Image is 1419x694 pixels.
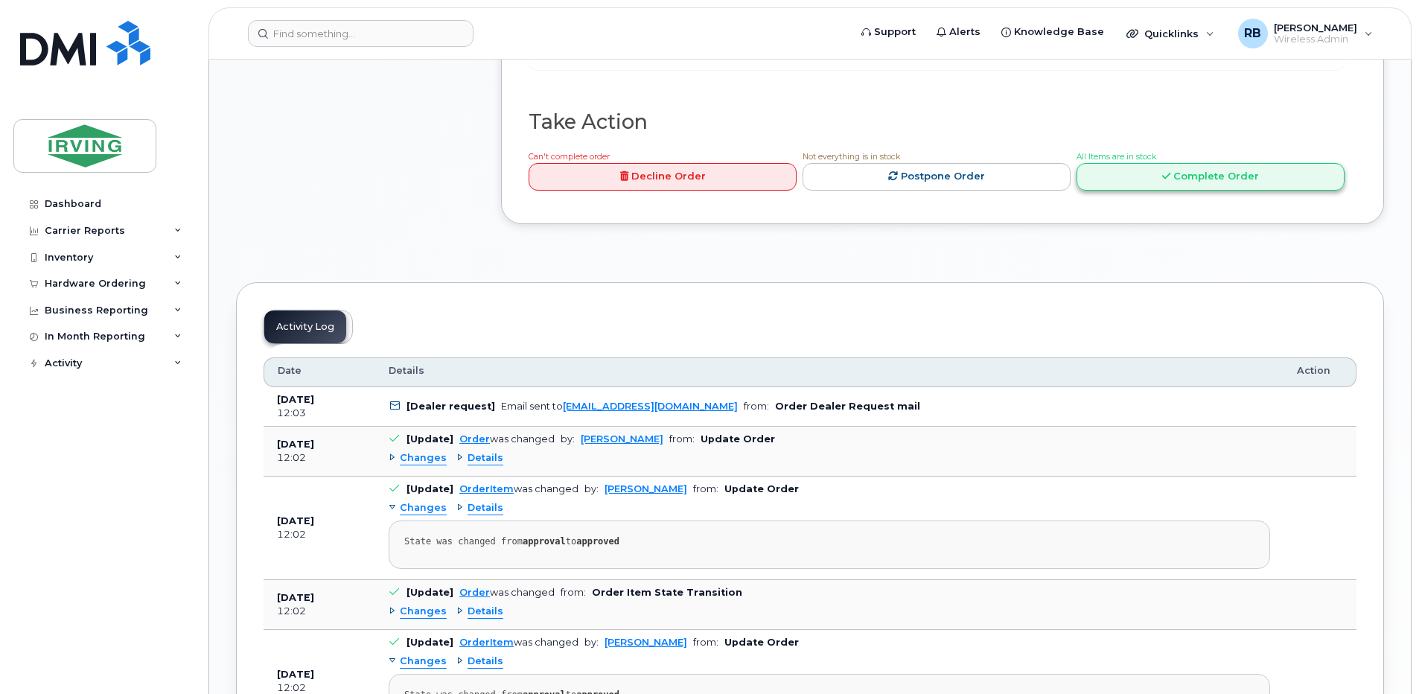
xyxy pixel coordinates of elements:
[459,587,555,598] div: was changed
[851,17,926,47] a: Support
[459,433,490,445] a: Order
[605,637,687,648] a: [PERSON_NAME]
[874,25,916,39] span: Support
[406,637,453,648] b: [Update]
[459,637,514,648] a: OrderItem
[277,605,362,618] div: 12:02
[400,605,447,619] span: Changes
[468,605,503,619] span: Details
[693,483,718,494] span: from:
[1144,28,1199,39] span: Quicklinks
[468,501,503,515] span: Details
[406,433,453,445] b: [Update]
[277,394,314,405] b: [DATE]
[1116,19,1225,48] div: Quicklinks
[277,451,362,465] div: 12:02
[1274,22,1357,34] span: [PERSON_NAME]
[400,655,447,669] span: Changes
[693,637,718,648] span: from:
[803,163,1071,191] a: Postpone Order
[949,25,980,39] span: Alerts
[400,451,447,465] span: Changes
[803,152,900,162] span: Not everything is in stock
[468,451,503,465] span: Details
[248,20,473,47] input: Find something...
[406,483,453,494] b: [Update]
[277,592,314,603] b: [DATE]
[501,401,738,412] div: Email sent to
[459,483,578,494] div: was changed
[1077,152,1156,162] span: All Items are in stock
[991,17,1115,47] a: Knowledge Base
[389,364,424,378] span: Details
[724,637,799,648] b: Update Order
[1014,25,1104,39] span: Knowledge Base
[1228,19,1383,48] div: Roberts, Brad
[1244,25,1261,42] span: RB
[561,433,575,445] span: by:
[459,433,555,445] div: was changed
[563,401,738,412] a: [EMAIL_ADDRESS][DOMAIN_NAME]
[669,433,695,445] span: from:
[561,587,586,598] span: from:
[1284,357,1356,387] th: Action
[701,433,775,445] b: Update Order
[724,483,799,494] b: Update Order
[277,407,362,420] div: 12:03
[926,17,991,47] a: Alerts
[581,433,663,445] a: [PERSON_NAME]
[584,637,599,648] span: by:
[277,515,314,526] b: [DATE]
[278,364,302,378] span: Date
[1077,163,1345,191] a: Complete Order
[459,587,490,598] a: Order
[576,536,619,547] strong: approved
[744,401,769,412] span: from:
[775,401,920,412] b: Order Dealer Request mail
[605,483,687,494] a: [PERSON_NAME]
[592,587,742,598] b: Order Item State Transition
[406,587,453,598] b: [Update]
[400,501,447,515] span: Changes
[529,111,1345,133] h2: Take Action
[277,528,362,541] div: 12:02
[523,536,566,547] strong: approval
[277,439,314,450] b: [DATE]
[468,655,503,669] span: Details
[404,536,1254,547] div: State was changed from to
[1274,34,1357,45] span: Wireless Admin
[459,637,578,648] div: was changed
[529,152,610,162] span: Can't complete order
[459,483,514,494] a: OrderItem
[529,163,797,191] a: Decline Order
[406,401,495,412] b: [Dealer request]
[277,669,314,680] b: [DATE]
[584,483,599,494] span: by:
